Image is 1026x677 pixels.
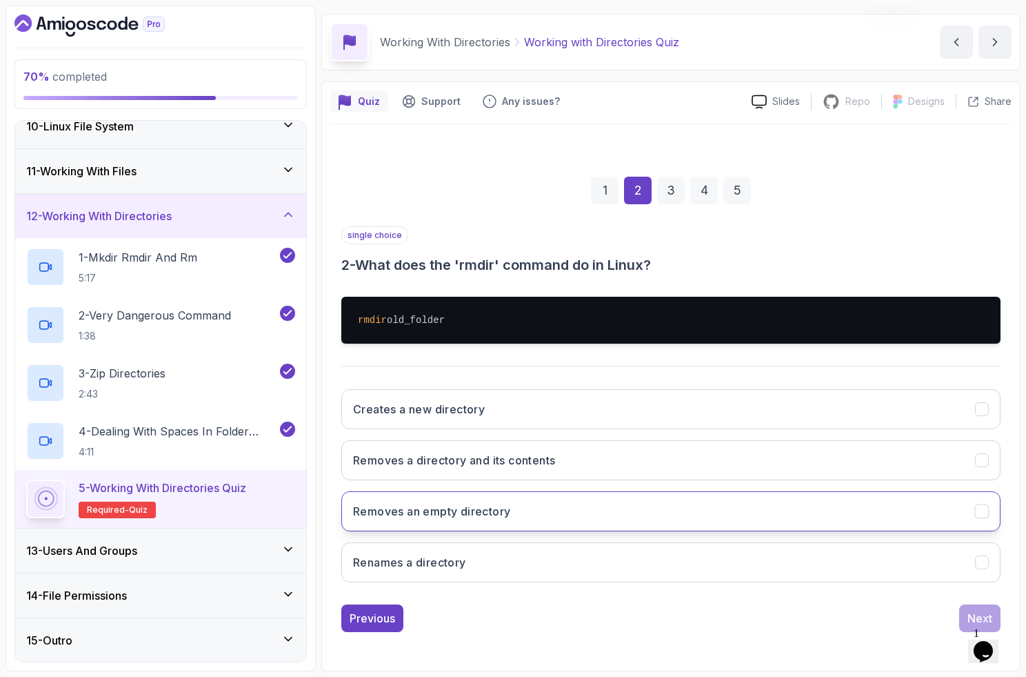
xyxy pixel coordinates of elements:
p: Designs [908,95,945,108]
p: 1 - Mkdir Rmdir And Rm [79,249,197,266]
p: Working With Directories [380,34,510,50]
button: next content [978,26,1012,59]
button: Share [956,95,1012,108]
button: 11-Working With Files [15,149,306,193]
div: Next [967,610,992,627]
h3: Creates a new directory [353,401,485,418]
span: 70 % [23,70,50,84]
button: 15-Outro [15,618,306,663]
h3: 14 - File Permissions [26,587,127,604]
p: Repo [845,95,870,108]
p: Any issues? [502,95,560,108]
p: 5:17 [79,271,197,285]
button: Renames a directory [341,542,1000,582]
h3: Removes a directory and its contents [353,452,555,469]
div: 2 [624,177,652,204]
button: 1-Mkdir Rmdir And Rm5:17 [26,248,295,286]
div: 4 [690,177,718,204]
div: 3 [657,177,685,204]
button: Previous [341,605,403,632]
pre: old_folder [341,297,1000,344]
h3: Renames a directory [353,554,466,571]
button: Feedback button [474,90,568,112]
span: completed [23,70,107,84]
button: 4-Dealing With Spaces In Folder Names4:11 [26,422,295,460]
button: Creates a new directory [341,389,1000,429]
h3: Removes an empty directory [353,503,510,520]
p: 2 - Very Dangerous Command [79,307,231,324]
p: Slides [772,95,800,108]
button: 14-File Permissions [15,573,306,618]
div: Previous [350,610,395,627]
span: Required- [87,504,129,516]
button: quiz button [330,90,388,112]
p: 4:11 [79,445,277,459]
button: 10-Linux File System [15,104,306,148]
h3: 12 - Working With Directories [26,208,172,224]
button: 3-Zip Directories2:43 [26,364,295,402]
h3: 13 - Users And Groups [26,542,137,559]
h3: 2 - What does the 'rmdir' command do in Linux? [341,255,1000,275]
h3: 11 - Working With Files [26,163,137,179]
p: single choice [341,226,408,244]
h3: 10 - Linux File System [26,118,134,135]
button: previous content [940,26,973,59]
div: 5 [723,177,751,204]
button: Removes a directory and its contents [341,440,1000,480]
p: 3 - Zip Directories [79,365,165,382]
span: quiz [129,504,148,516]
button: 2-Very Dangerous Command1:38 [26,306,295,344]
a: Dashboard [14,14,197,37]
button: 12-Working With Directories [15,194,306,238]
button: 5-Working with Directories QuizRequired-quiz [26,480,295,518]
p: Support [421,95,461,108]
p: Working with Directories Quiz [524,34,679,50]
p: 5 - Working with Directories Quiz [79,480,246,496]
p: Share [985,95,1012,108]
p: 1:38 [79,329,231,343]
iframe: chat widget [968,622,1012,663]
button: Removes an empty directory [341,491,1000,531]
p: 4 - Dealing With Spaces In Folder Names [79,423,277,440]
a: Slides [741,95,811,109]
button: Support button [394,90,469,112]
button: 13-Users And Groups [15,529,306,573]
h3: 15 - Outro [26,632,72,649]
p: Quiz [358,95,380,108]
button: Next [959,605,1000,632]
div: 1 [591,177,618,204]
p: 2:43 [79,387,165,401]
span: rmdir [358,315,387,326]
